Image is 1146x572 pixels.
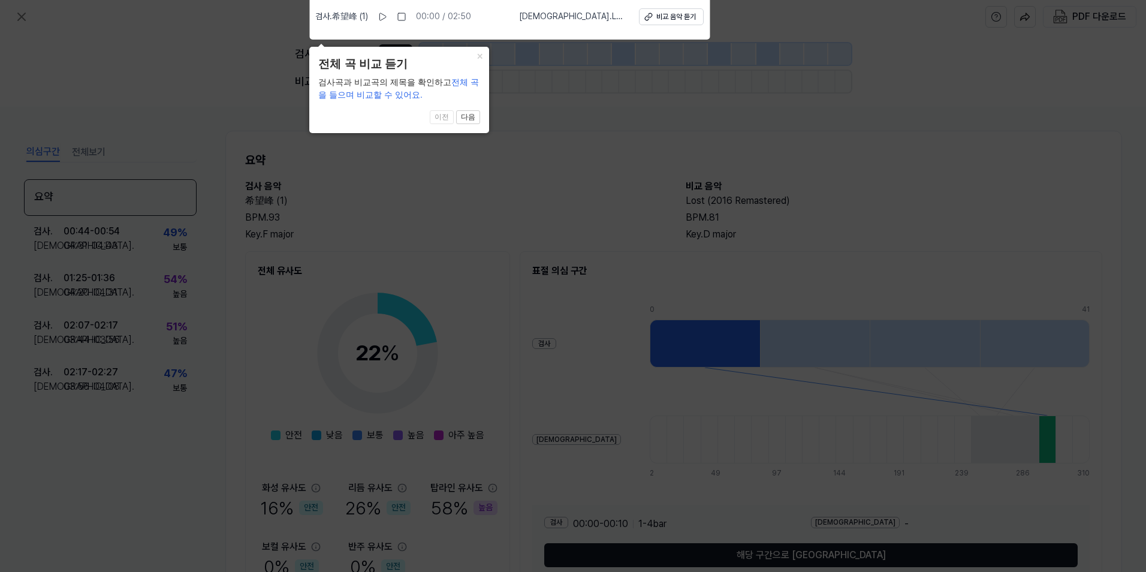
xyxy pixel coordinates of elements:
[318,77,479,100] span: 전체 곡을 들으며 비교할 수 있어요.
[519,11,625,23] span: [DEMOGRAPHIC_DATA] . Lost (2016 Remastered)
[639,8,704,25] button: 비교 음악 듣기
[318,56,480,73] header: 전체 곡 비교 듣기
[656,12,696,22] div: 비교 음악 듣기
[456,110,480,125] button: 다음
[315,11,368,23] span: 검사 . 希望峰 (1)
[416,11,471,23] div: 00:00 / 02:50
[470,47,489,64] button: Close
[318,76,480,101] div: 검사곡과 비교곡의 제목을 확인하고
